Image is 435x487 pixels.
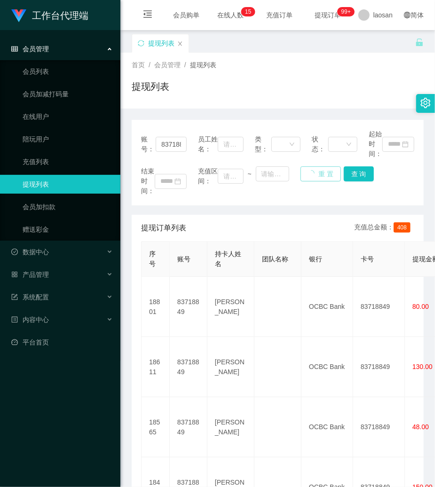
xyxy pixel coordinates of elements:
[23,175,113,194] a: 提现列表
[255,134,271,154] span: 类型：
[148,34,174,52] div: 提现列表
[256,166,289,181] input: 请输入最大值为
[218,137,244,152] input: 请输入
[141,134,156,154] span: 账号：
[415,38,424,47] i: 图标: unlock
[11,316,18,323] i: 图标: profile
[344,166,374,181] button: 查 询
[248,7,252,16] p: 5
[354,222,414,234] div: 充值总金额：
[244,169,256,179] span: ~
[142,337,170,397] td: 18611
[170,337,207,397] td: 83718849
[310,12,346,18] span: 提现订单
[346,141,352,148] i: 图标: down
[353,277,405,337] td: 83718849
[11,249,18,255] i: 图标: check-circle-o
[32,0,88,31] h1: 工作台代理端
[207,337,254,397] td: [PERSON_NAME]
[11,248,49,256] span: 数据中心
[289,141,295,148] i: 图标: down
[402,141,409,148] i: 图标: calendar
[11,46,18,52] i: 图标: table
[23,152,113,171] a: 充值列表
[149,61,150,69] span: /
[301,277,353,337] td: OCBC Bank
[218,169,244,184] input: 请输入最小值为
[198,166,218,186] span: 充值区间：
[23,197,113,216] a: 会员加扣款
[23,130,113,149] a: 陪玩用户
[11,45,49,53] span: 会员管理
[11,271,49,278] span: 产品管理
[177,255,190,263] span: 账号
[11,271,18,278] i: 图标: appstore-o
[241,7,255,16] sup: 15
[312,134,328,154] span: 状态：
[11,333,113,352] a: 图标: dashboard平台首页
[245,7,248,16] p: 1
[23,85,113,103] a: 会员加减打码量
[11,294,18,300] i: 图标: form
[198,134,218,154] span: 员工姓名：
[412,423,429,431] span: 48.00
[309,255,322,263] span: 银行
[142,397,170,457] td: 18565
[261,12,297,18] span: 充值订单
[170,397,207,457] td: 83718849
[369,129,382,159] span: 起始时间：
[301,397,353,457] td: OCBC Bank
[207,277,254,337] td: [PERSON_NAME]
[132,79,169,94] h1: 提现列表
[23,62,113,81] a: 会员列表
[154,61,181,69] span: 会员管理
[138,40,144,47] i: 图标: sync
[412,363,433,370] span: 130.00
[353,337,405,397] td: 83718849
[394,222,411,233] span: 408
[177,41,183,47] i: 图标: close
[301,337,353,397] td: OCBC Bank
[207,397,254,457] td: [PERSON_NAME]
[142,277,170,337] td: 18801
[11,9,26,23] img: logo.9652507e.png
[190,61,216,69] span: 提现列表
[174,178,181,185] i: 图标: calendar
[141,222,186,234] span: 提现订单列表
[11,316,49,323] span: 内容中心
[156,137,187,152] input: 请输入
[23,220,113,239] a: 赠送彩金
[11,11,88,19] a: 工作台代理端
[149,250,156,267] span: 序号
[420,98,431,108] i: 图标: setting
[11,293,49,301] span: 系统配置
[213,12,248,18] span: 在线人数
[132,61,145,69] span: 首页
[353,397,405,457] td: 83718849
[361,255,374,263] span: 卡号
[412,303,429,310] span: 80.00
[215,250,241,267] span: 持卡人姓名
[132,0,164,31] i: 图标: menu-fold
[23,107,113,126] a: 在线用户
[141,166,155,196] span: 结束时间：
[404,12,411,18] i: 图标: global
[170,277,207,337] td: 83718849
[184,61,186,69] span: /
[338,7,355,16] sup: 1018
[262,255,288,263] span: 团队名称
